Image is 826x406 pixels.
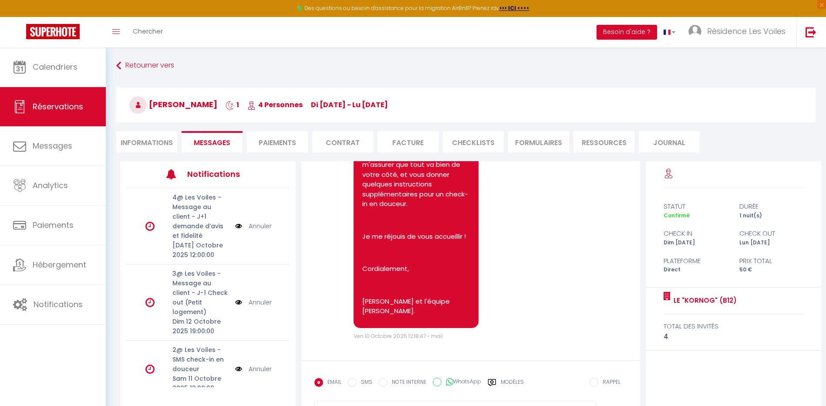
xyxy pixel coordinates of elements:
[806,27,816,37] img: logout
[33,180,68,191] span: Analytics
[362,232,470,242] p: Je me réjouis de vous accueillir !
[33,140,72,151] span: Messages
[172,345,229,374] p: 2@ Les Voiles - SMS check-in en douceur
[671,295,737,306] a: Le "Kornog" (B12)
[354,332,443,340] span: Ven 10 Octobre 2025 12:18:47 - mail
[362,264,470,274] p: Cordialement,
[33,61,78,72] span: Calendriers
[658,256,734,266] div: Plateforme
[249,221,272,231] a: Annuler
[573,131,634,152] li: Ressources
[172,240,229,260] p: [DATE] Octobre 2025 12:00:00
[378,131,438,152] li: Facture
[734,256,809,266] div: Prix total
[249,364,272,374] a: Annuler
[664,321,804,332] div: total des invités
[172,374,229,393] p: Sam 11 Octobre 2025 12:00:00
[172,193,229,240] p: 4@ Les Voiles - Message au client - J+1 demande d’avis et fidelité
[597,25,657,40] button: Besoin d'aide ?
[187,164,256,184] h3: Notifications
[658,266,734,274] div: Direct
[133,27,163,36] span: Chercher
[249,298,272,307] a: Annuler
[172,317,229,336] p: Dim 12 Octobre 2025 19:00:00
[499,4,529,12] a: >>> ICI <<<<
[734,212,809,220] div: 1 nuit(s)
[247,100,303,110] span: 4 Personnes
[235,364,242,374] img: NO IMAGE
[33,101,83,112] span: Réservations
[362,140,470,209] p: Je vous contacterai quelques jours avant votre arrivée pour m'assurer que tout va bien de votre c...
[598,378,620,388] label: RAPPEL
[235,221,242,231] img: NO IMAGE
[226,100,239,110] span: 1
[312,131,373,152] li: Contrat
[172,269,229,317] p: 3@ Les Voiles - Message au client - J-1 Check out (Petit logement)
[442,378,481,387] label: WhatsApp
[658,228,734,239] div: check in
[682,17,796,47] a: ... Résidence Les Voiles
[501,378,524,393] label: Modèles
[639,131,700,152] li: Journal
[33,259,86,270] span: Hébergement
[33,220,74,230] span: Paiements
[362,297,470,316] p: [PERSON_NAME] et l'équipe [PERSON_NAME].
[734,228,809,239] div: check out
[247,131,308,152] li: Paiements
[357,378,372,388] label: SMS
[126,17,169,47] a: Chercher
[734,266,809,274] div: 50 €
[443,131,504,152] li: CHECKLISTS
[116,131,177,152] li: Informations
[26,24,80,39] img: Super Booking
[707,26,786,37] span: Résidence Les Voiles
[734,201,809,212] div: durée
[688,25,701,38] img: ...
[658,239,734,247] div: Dim [DATE]
[664,212,690,219] span: Confirmé
[235,298,242,307] img: NO IMAGE
[664,332,804,342] div: 4
[658,201,734,212] div: statut
[508,131,569,152] li: FORMULAIRES
[129,99,217,110] span: [PERSON_NAME]
[194,138,230,148] span: Messages
[388,378,426,388] label: NOTE INTERNE
[311,100,388,110] span: di [DATE] - lu [DATE]
[34,299,83,310] span: Notifications
[323,378,341,388] label: EMAIL
[116,58,816,74] a: Retourner vers
[734,239,809,247] div: Lun [DATE]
